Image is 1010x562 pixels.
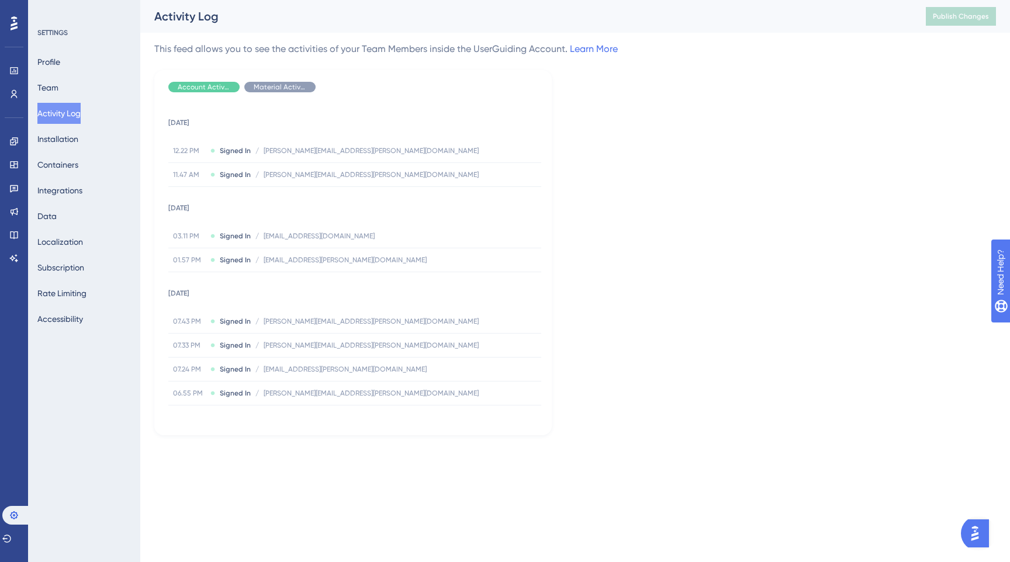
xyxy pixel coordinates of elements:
span: [PERSON_NAME][EMAIL_ADDRESS][PERSON_NAME][DOMAIN_NAME] [264,317,479,326]
span: / [255,341,259,350]
td: [DATE] [168,187,541,224]
button: Profile [37,51,60,72]
span: Publish Changes [933,12,989,21]
button: Accessibility [37,308,83,329]
span: 07.33 PM [173,341,206,350]
span: [EMAIL_ADDRESS][DOMAIN_NAME] [264,231,375,241]
span: 06.55 PM [173,388,206,398]
span: Signed In [220,388,251,398]
button: Data [37,206,57,227]
span: [PERSON_NAME][EMAIL_ADDRESS][PERSON_NAME][DOMAIN_NAME] [264,341,479,350]
span: Signed In [220,365,251,374]
td: [DATE] [168,102,541,139]
span: / [255,317,259,326]
span: / [255,388,259,398]
button: Rate Limiting [37,283,87,304]
span: / [255,170,259,179]
button: Activity Log [37,103,81,124]
span: [PERSON_NAME][EMAIL_ADDRESS][PERSON_NAME][DOMAIN_NAME] [264,170,479,179]
span: / [255,146,259,155]
span: Signed In [220,231,251,241]
button: Localization [37,231,83,252]
span: 01.57 PM [173,255,206,265]
button: Containers [37,154,78,175]
td: [DATE] [168,272,541,310]
span: 07.24 PM [173,365,206,374]
span: Signed In [220,146,251,155]
span: Signed In [220,317,251,326]
a: Learn More [570,43,618,54]
button: Publish Changes [926,7,996,26]
div: This feed allows you to see the activities of your Team Members inside the UserGuiding Account. [154,42,618,56]
button: Subscription [37,257,84,278]
span: / [255,231,259,241]
span: Need Help? [27,3,73,17]
button: Team [37,77,58,98]
span: 12.22 PM [173,146,206,155]
button: Installation [37,129,78,150]
span: [PERSON_NAME][EMAIL_ADDRESS][PERSON_NAME][DOMAIN_NAME] [264,146,479,155]
div: Activity Log [154,8,897,25]
iframe: UserGuiding AI Assistant Launcher [961,516,996,551]
span: [EMAIL_ADDRESS][PERSON_NAME][DOMAIN_NAME] [264,365,427,374]
span: Signed In [220,255,251,265]
span: Material Activity [254,82,306,92]
span: / [255,365,259,374]
button: Integrations [37,180,82,201]
span: [EMAIL_ADDRESS][PERSON_NAME][DOMAIN_NAME] [264,255,427,265]
span: 07.43 PM [173,317,206,326]
span: / [255,255,259,265]
span: Signed In [220,341,251,350]
span: [PERSON_NAME][EMAIL_ADDRESS][PERSON_NAME][DOMAIN_NAME] [264,388,479,398]
span: Account Activity [178,82,230,92]
span: 11.47 AM [173,170,206,179]
div: SETTINGS [37,28,132,37]
span: 03.11 PM [173,231,206,241]
span: Signed In [220,170,251,179]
